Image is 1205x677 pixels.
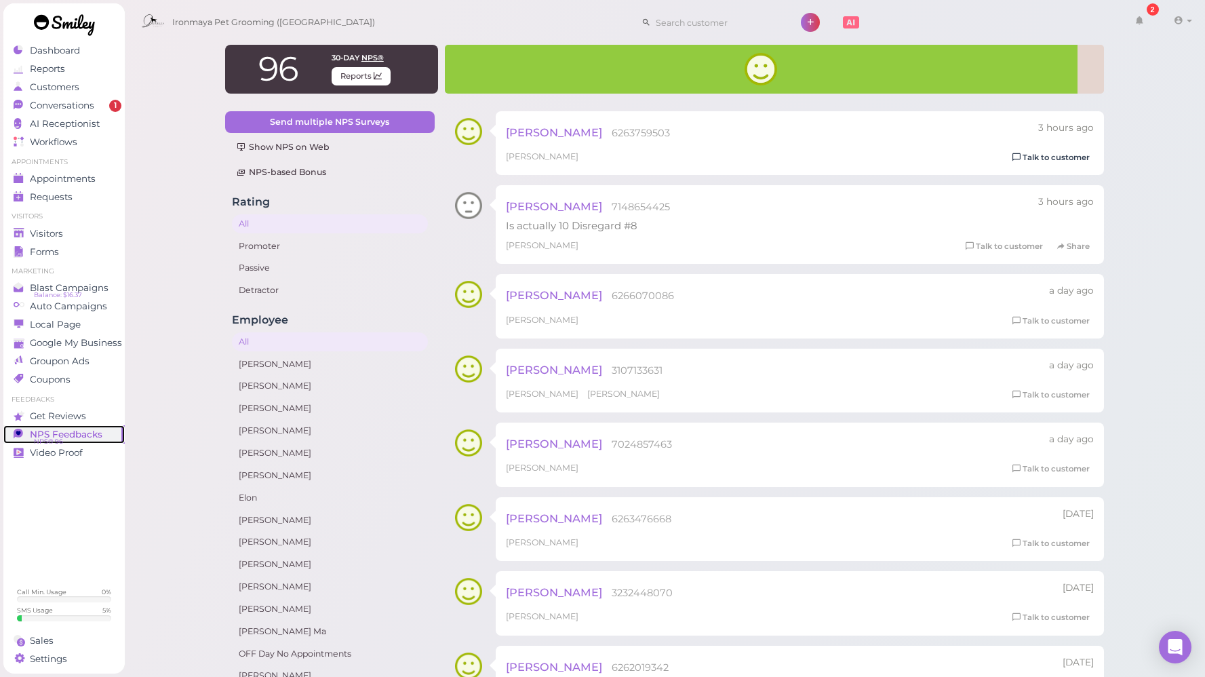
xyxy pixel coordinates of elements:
[612,290,674,302] span: 6266070086
[361,53,384,62] span: NPS®
[651,12,783,33] input: Search customer
[3,297,125,315] a: Auto Campaigns
[506,218,1094,233] div: Is actually 10 Disregard #8
[17,587,66,596] div: Call Min. Usage
[3,41,125,60] a: Dashboard
[232,355,428,374] a: [PERSON_NAME]
[612,661,669,674] span: 6262019342
[612,587,673,599] span: 3232448070
[506,288,602,302] span: [PERSON_NAME]
[232,399,428,418] a: [PERSON_NAME]
[506,660,602,674] span: [PERSON_NAME]
[34,290,82,301] span: Balance: $16.37
[30,355,90,367] span: Groupon Ads
[30,653,67,665] span: Settings
[1063,656,1094,670] div: 09/30 02:08pm
[3,170,125,188] a: Appointments
[506,437,602,450] span: [PERSON_NAME]
[1008,462,1094,476] a: Talk to customer
[3,188,125,206] a: Requests
[225,136,435,158] a: Show NPS on Web
[1063,581,1094,595] div: 09/30 02:13pm
[3,395,125,404] li: Feedbacks
[506,151,578,161] span: [PERSON_NAME]
[30,173,96,185] span: Appointments
[30,118,100,130] span: AI Receptionist
[1008,151,1094,165] a: Talk to customer
[506,511,602,525] span: [PERSON_NAME]
[232,421,428,440] a: [PERSON_NAME]
[506,315,578,325] span: [PERSON_NAME]
[30,447,83,459] span: Video Proof
[30,45,80,56] span: Dashboard
[30,63,65,75] span: Reports
[225,111,435,133] a: Send multiple NPS Surveys
[232,577,428,596] a: [PERSON_NAME]
[30,282,108,294] span: Blast Campaigns
[3,157,125,167] li: Appointments
[612,127,670,139] span: 6263759503
[506,463,578,473] span: [PERSON_NAME]
[232,466,428,485] a: [PERSON_NAME]
[3,444,125,462] a: Video Proof
[1147,3,1159,16] div: 2
[506,240,578,250] span: [PERSON_NAME]
[612,364,663,376] span: 3107133631
[232,258,428,277] a: Passive
[232,600,428,619] a: [PERSON_NAME]
[225,161,435,183] a: NPS-based Bonus
[3,243,125,261] a: Forms
[30,301,107,312] span: Auto Campaigns
[3,225,125,243] a: Visitors
[1008,314,1094,328] a: Talk to customer
[3,279,125,297] a: Blast Campaigns Balance: $16.37
[232,281,428,300] a: Detractor
[102,587,111,596] div: 0 %
[612,201,670,213] span: 7148654425
[506,537,578,547] span: [PERSON_NAME]
[30,191,73,203] span: Requests
[3,632,125,650] a: Sales
[332,67,391,85] span: Reports
[3,96,125,115] a: Conversations 1
[232,555,428,574] a: [PERSON_NAME]
[232,376,428,395] a: [PERSON_NAME]
[232,533,428,552] a: [PERSON_NAME]
[237,166,423,178] div: NPS-based Bonus
[3,407,125,425] a: Get Reviews
[102,606,111,615] div: 5 %
[3,650,125,668] a: Settings
[3,267,125,276] li: Marketing
[1159,631,1191,663] div: Open Intercom Messenger
[332,53,359,62] span: 30-day
[3,315,125,334] a: Local Page
[1049,433,1094,446] div: 10/01 04:05pm
[3,425,125,444] a: NPS Feedbacks NPS® 96
[3,370,125,389] a: Coupons
[506,389,580,399] span: [PERSON_NAME]
[30,100,94,111] span: Conversations
[232,214,428,233] a: All
[232,313,428,326] h4: Employee
[1008,537,1094,551] a: Talk to customer
[232,511,428,530] a: [PERSON_NAME]
[30,374,71,385] span: Coupons
[506,363,602,376] span: [PERSON_NAME]
[172,3,375,41] span: Ironmaya Pet Grooming ([GEOGRAPHIC_DATA])
[232,195,428,208] h4: Rating
[30,81,79,93] span: Customers
[3,133,125,151] a: Workflows
[1063,507,1094,521] div: 09/30 02:29pm
[30,429,102,440] span: NPS Feedbacks
[1052,239,1094,254] a: Share
[232,488,428,507] a: Elon
[232,237,428,256] a: Promoter
[109,100,121,112] span: 1
[3,352,125,370] a: Groupon Ads
[3,60,125,78] a: Reports
[506,125,602,139] span: [PERSON_NAME]
[30,635,54,646] span: Sales
[587,389,660,399] span: [PERSON_NAME]
[30,136,77,148] span: Workflows
[3,115,125,133] a: AI Receptionist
